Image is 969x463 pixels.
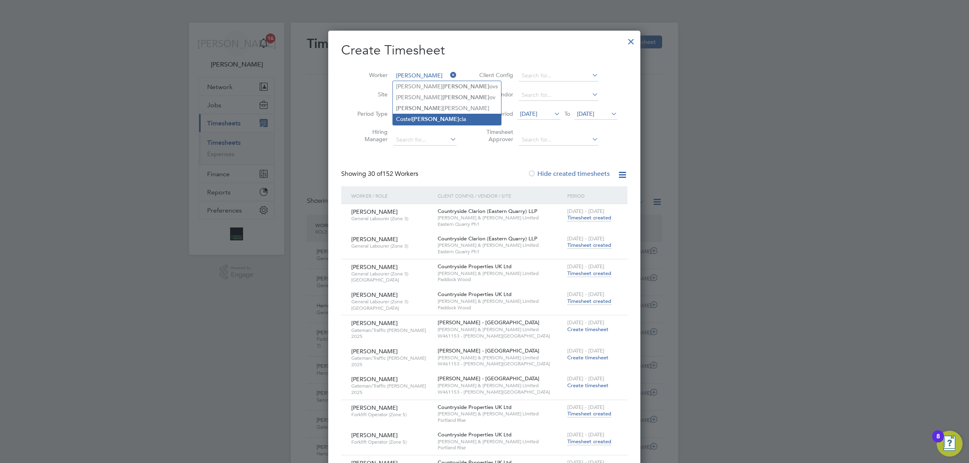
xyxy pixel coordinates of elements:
[351,327,432,340] span: Gateman/Traffic [PERSON_NAME] 2025
[438,438,563,445] span: [PERSON_NAME] & [PERSON_NAME] Limited
[567,235,604,242] span: [DATE] - [DATE]
[351,432,398,439] span: [PERSON_NAME]
[577,110,594,117] span: [DATE]
[438,263,512,270] span: Countryside Properties UK Ltd
[567,319,604,326] span: [DATE] - [DATE]
[438,382,563,389] span: [PERSON_NAME] & [PERSON_NAME] Limited
[438,411,563,417] span: [PERSON_NAME] & [PERSON_NAME] Limited
[351,348,398,355] span: [PERSON_NAME]
[438,361,563,367] span: W461153 - [PERSON_NAME][GEOGRAPHIC_DATA]
[351,319,398,327] span: [PERSON_NAME]
[567,242,611,249] span: Timesheet created
[438,326,563,333] span: [PERSON_NAME] & [PERSON_NAME] Limited
[567,291,604,298] span: [DATE] - [DATE]
[351,236,398,243] span: [PERSON_NAME]
[438,276,563,283] span: Paddock Wood
[438,404,512,411] span: Countryside Properties UK Ltd
[351,91,388,98] label: Site
[351,298,432,311] span: General Labourer (Zone 3) [GEOGRAPHIC_DATA]
[936,436,940,447] div: 8
[351,263,398,271] span: [PERSON_NAME]
[520,110,537,117] span: [DATE]
[351,375,398,383] span: [PERSON_NAME]
[519,70,598,81] input: Search for...
[567,270,611,277] span: Timesheet created
[937,431,963,457] button: Open Resource Center, 8 new notifications
[368,170,418,178] span: 152 Workers
[351,439,432,445] span: Forklift Operator (Zone 5)
[438,417,563,423] span: Portland Rise
[438,319,539,326] span: [PERSON_NAME] - [GEOGRAPHIC_DATA]
[567,438,611,445] span: Timesheet created
[351,383,432,395] span: Gateman/Traffic [PERSON_NAME] 2025
[438,215,563,221] span: [PERSON_NAME] & [PERSON_NAME] Limited
[438,389,563,395] span: W461153 - [PERSON_NAME][GEOGRAPHIC_DATA]
[562,108,573,119] span: To
[519,90,598,101] input: Search for...
[443,83,489,90] b: [PERSON_NAME]
[393,114,501,125] li: Costel cia
[438,291,512,298] span: Countryside Properties UK Ltd
[351,215,432,222] span: General Labourer (Zone 3)
[567,354,608,361] span: Create timesheet
[438,355,563,361] span: [PERSON_NAME] & [PERSON_NAME] Limited
[438,444,563,451] span: Portland Rise
[567,347,604,354] span: [DATE] - [DATE]
[438,242,563,248] span: [PERSON_NAME] & [PERSON_NAME] Limited
[519,134,598,146] input: Search for...
[567,375,604,382] span: [DATE] - [DATE]
[567,263,604,270] span: [DATE] - [DATE]
[393,70,457,81] input: Search for...
[351,110,388,117] label: Period Type
[438,347,539,354] span: [PERSON_NAME] - [GEOGRAPHIC_DATA]
[567,404,604,411] span: [DATE] - [DATE]
[567,208,604,215] span: [DATE] - [DATE]
[351,128,388,143] label: Hiring Manager
[477,71,513,79] label: Client Config
[351,271,432,283] span: General Labourer (Zone 3) [GEOGRAPHIC_DATA]
[528,170,610,178] label: Hide created timesheets
[438,248,563,255] span: Eastern Quarry Ph1
[351,291,398,298] span: [PERSON_NAME]
[351,208,398,215] span: [PERSON_NAME]
[567,326,608,333] span: Create timesheet
[393,81,501,92] li: [PERSON_NAME] ovs
[351,411,432,418] span: Forklift Operator (Zone 5)
[412,116,459,123] b: [PERSON_NAME]
[438,221,563,227] span: Eastern Quarry Ph1
[567,214,611,221] span: Timesheet created
[438,235,537,242] span: Countryside Clarion (Eastern Quarry) LLP
[567,410,611,417] span: Timesheet created
[443,94,489,101] b: [PERSON_NAME]
[368,170,382,178] span: 30 of
[349,186,436,205] div: Worker / Role
[351,71,388,79] label: Worker
[436,186,565,205] div: Client Config / Vendor / Site
[438,431,512,438] span: Countryside Properties UK Ltd
[393,92,501,103] li: [PERSON_NAME] ov
[438,375,539,382] span: [PERSON_NAME] - [GEOGRAPHIC_DATA]
[567,431,604,438] span: [DATE] - [DATE]
[477,128,513,143] label: Timesheet Approver
[351,404,398,411] span: [PERSON_NAME]
[567,298,611,305] span: Timesheet created
[393,134,457,146] input: Search for...
[438,270,563,277] span: [PERSON_NAME] & [PERSON_NAME] Limited
[341,170,420,178] div: Showing
[438,333,563,339] span: W461153 - [PERSON_NAME][GEOGRAPHIC_DATA]
[567,382,608,389] span: Create timesheet
[396,105,443,112] b: [PERSON_NAME]
[351,243,432,249] span: General Labourer (Zone 3)
[565,186,619,205] div: Period
[438,298,563,304] span: [PERSON_NAME] & [PERSON_NAME] Limited
[341,42,627,59] h2: Create Timesheet
[351,355,432,367] span: Gateman/Traffic [PERSON_NAME] 2025
[438,208,537,215] span: Countryside Clarion (Eastern Quarry) LLP
[393,103,501,114] li: [PERSON_NAME]
[438,304,563,311] span: Paddock Wood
